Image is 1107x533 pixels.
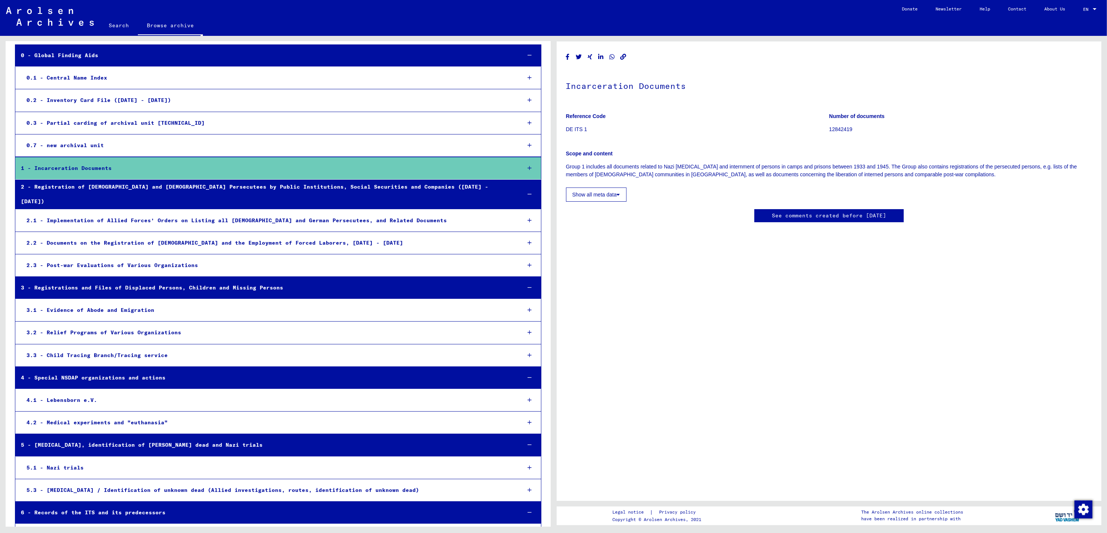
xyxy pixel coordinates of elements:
b: Scope and content [566,151,613,157]
p: have been realized in partnership with [861,515,963,522]
a: Privacy policy [653,508,705,516]
div: 0.1 - Central Name Index [21,71,515,85]
div: 6 - Records of the ITS and its predecessors [15,505,515,520]
div: Change consent [1074,500,1092,518]
div: 3.2 - Relief Programs of Various Organizations [21,325,515,340]
button: Show all meta data [566,188,627,202]
div: 1 - Incarceration Documents [15,161,515,176]
div: 4.1 - Lebensborn e.V. [21,393,515,408]
button: Share on Xing [586,52,594,62]
img: yv_logo.png [1054,506,1082,525]
button: Copy link [619,52,627,62]
div: 0.3 - Partial carding of archival unit [TECHNICAL_ID] [21,116,515,130]
a: Browse archive [138,16,203,36]
button: Share on LinkedIn [597,52,605,62]
button: Share on Twitter [575,52,583,62]
p: 12842419 [829,125,1092,133]
div: 3.3 - Child Tracing Branch/Tracing service [21,348,515,363]
div: 5 - [MEDICAL_DATA], identification of [PERSON_NAME] dead and Nazi trials [15,438,515,452]
div: 5.3 - [MEDICAL_DATA] / Identification of unknown dead (Allied investigations, routes, identificat... [21,483,515,498]
div: 4 - Special NSDAP organizations and actions [15,371,515,385]
div: 2.3 - Post-war Evaluations of Various Organizations [21,258,515,273]
div: 3 - Registrations and Files of Displaced Persons, Children and Missing Persons [15,281,515,295]
button: Share on Facebook [564,52,572,62]
p: Copyright © Arolsen Archives, 2021 [612,516,705,523]
b: Number of documents [829,113,885,119]
div: 4.2 - Medical experiments and "euthanasia" [21,415,515,430]
img: Arolsen_neg.svg [6,7,94,26]
img: Change consent [1074,501,1092,518]
p: The Arolsen Archives online collections [861,509,963,515]
a: Legal notice [612,508,650,516]
div: | [612,508,705,516]
div: 0.7 - new archival unit [21,138,515,153]
div: 2.1 - Implementation of Allied Forces’ Orders on Listing all [DEMOGRAPHIC_DATA] and German Persec... [21,213,515,228]
h1: Incarceration Documents [566,69,1092,102]
span: EN [1083,7,1091,12]
div: 0.2 - Inventory Card File ([DATE] - [DATE]) [21,93,515,108]
a: Search [100,16,138,34]
div: 2 - Registration of [DEMOGRAPHIC_DATA] and [DEMOGRAPHIC_DATA] Persecutees by Public Institutions,... [15,180,515,209]
div: 3.1 - Evidence of Abode and Emigration [21,303,515,317]
div: 5.1 - Nazi trials [21,461,515,475]
div: 2.2 - Documents on the Registration of [DEMOGRAPHIC_DATA] and the Employment of Forced Laborers, ... [21,236,515,250]
p: Group 1 includes all documents related to Nazi [MEDICAL_DATA] and internment of persons in camps ... [566,163,1092,179]
b: Reference Code [566,113,606,119]
div: 0 - Global Finding Aids [15,48,515,63]
button: Share on WhatsApp [608,52,616,62]
a: See comments created before [DATE] [772,212,886,220]
p: DE ITS 1 [566,125,829,133]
